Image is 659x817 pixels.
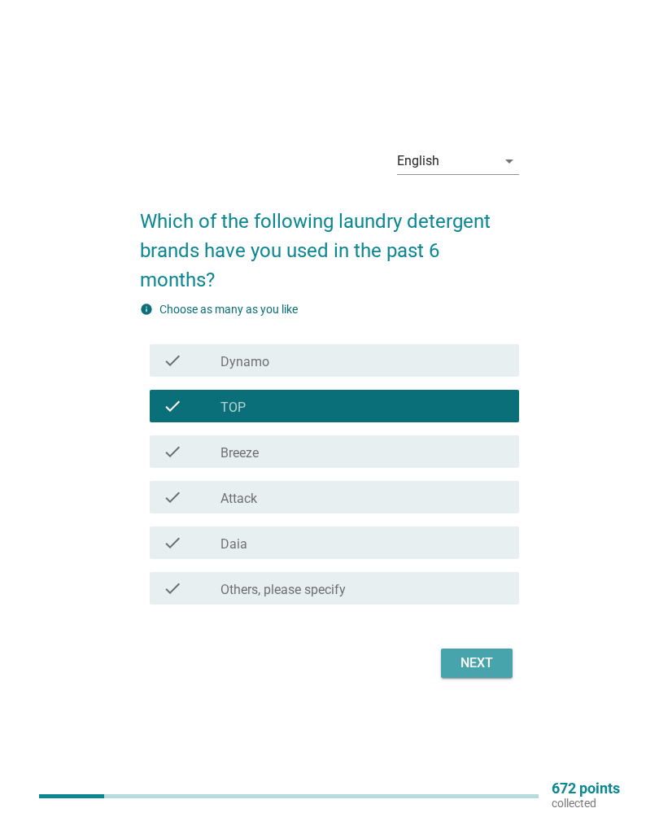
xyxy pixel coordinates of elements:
label: Others, please specify [220,582,346,598]
div: English [397,154,439,168]
i: check [163,487,182,507]
i: check [163,351,182,370]
i: arrow_drop_down [500,151,519,171]
p: collected [552,796,620,810]
i: check [163,579,182,598]
i: check [163,396,182,416]
h2: Which of the following laundry detergent brands have you used in the past 6 months? [140,190,518,295]
label: Choose as many as you like [159,303,298,316]
i: check [163,442,182,461]
div: Next [454,653,500,673]
label: Dynamo [220,354,269,370]
label: Daia [220,536,247,553]
label: Breeze [220,445,259,461]
button: Next [441,649,513,678]
label: Attack [220,491,257,507]
p: 672 points [552,781,620,796]
i: info [140,303,153,316]
label: TOP [220,400,246,416]
i: check [163,533,182,553]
